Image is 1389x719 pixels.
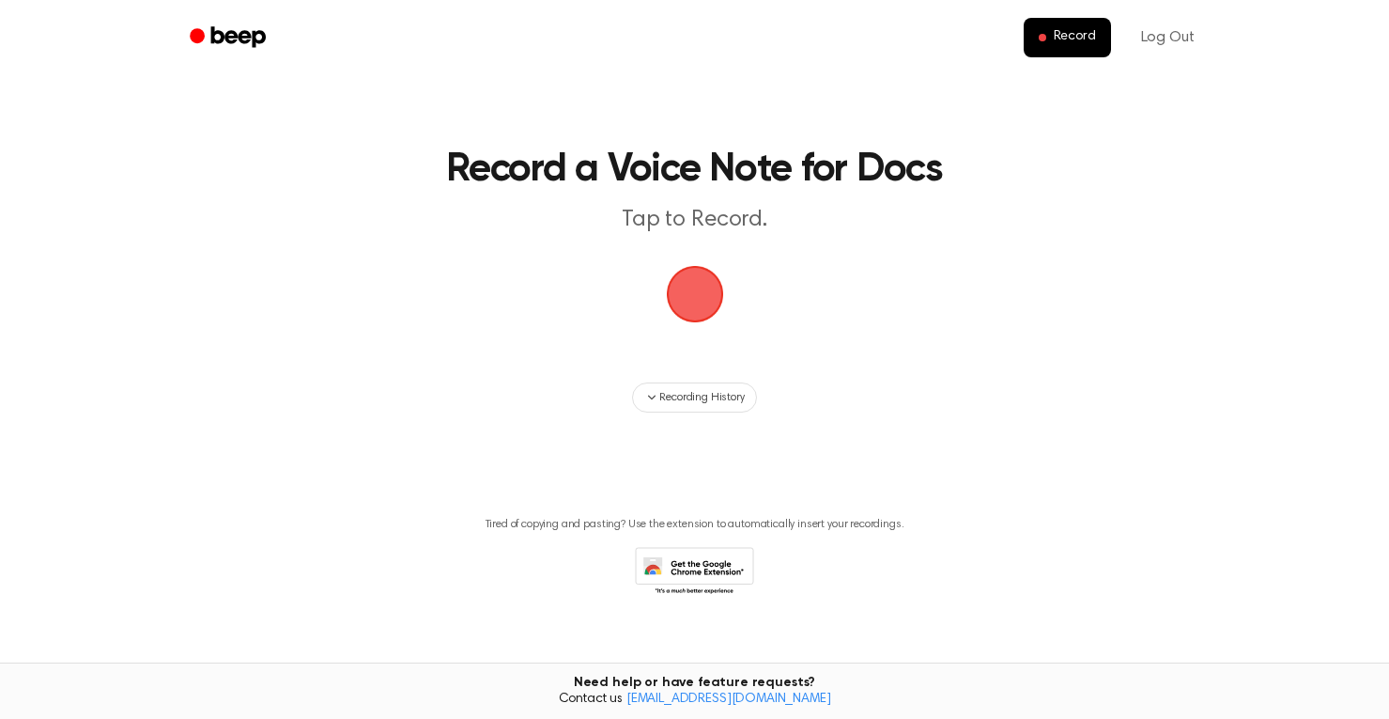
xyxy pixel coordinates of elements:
img: Beep Logo [667,266,723,322]
a: [EMAIL_ADDRESS][DOMAIN_NAME] [626,693,831,706]
a: Beep [177,20,283,56]
button: Record [1024,18,1111,57]
p: Tap to Record. [334,205,1056,236]
p: Tired of copying and pasting? Use the extension to automatically insert your recordings. [486,518,904,532]
button: Recording History [632,383,756,413]
span: Contact us [11,692,1378,709]
span: Record [1054,29,1096,46]
a: Log Out [1122,15,1213,60]
span: Recording History [659,389,744,406]
h1: Record a Voice Note for Docs [214,150,1176,190]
